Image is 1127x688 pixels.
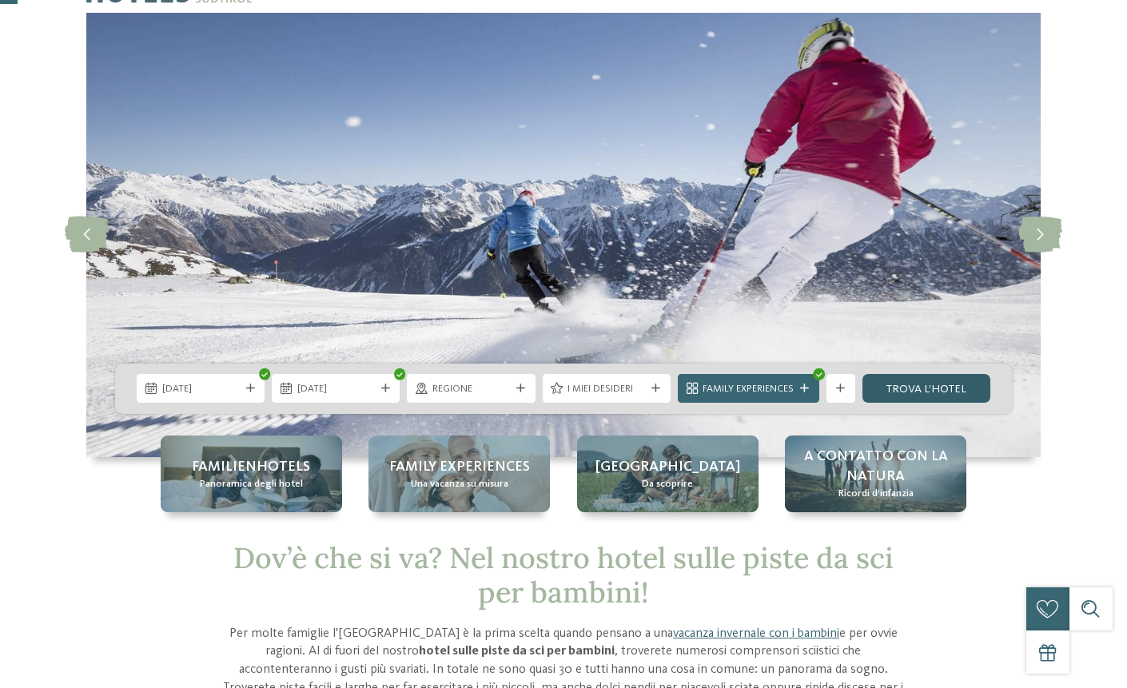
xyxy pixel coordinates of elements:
[799,447,952,487] span: A contatto con la natura
[162,382,240,396] span: [DATE]
[595,457,740,477] span: [GEOGRAPHIC_DATA]
[673,627,839,640] a: vacanza invernale con i bambini
[419,645,615,658] strong: hotel sulle piste da sci per bambini
[86,13,1041,457] img: Hotel sulle piste da sci per bambini: divertimento senza confini
[411,477,508,491] span: Una vacanza su misura
[703,382,794,396] span: Family Experiences
[838,487,914,501] span: Ricordi d’infanzia
[161,435,342,512] a: Hotel sulle piste da sci per bambini: divertimento senza confini Familienhotels Panoramica degli ...
[567,382,645,396] span: I miei desideri
[192,457,310,477] span: Familienhotels
[577,435,759,512] a: Hotel sulle piste da sci per bambini: divertimento senza confini [GEOGRAPHIC_DATA] Da scoprire
[233,539,894,610] span: Dov’è che si va? Nel nostro hotel sulle piste da sci per bambini!
[785,435,966,512] a: Hotel sulle piste da sci per bambini: divertimento senza confini A contatto con la natura Ricordi...
[368,435,550,512] a: Hotel sulle piste da sci per bambini: divertimento senza confini Family experiences Una vacanza s...
[862,374,990,403] a: trova l’hotel
[389,457,530,477] span: Family experiences
[297,382,375,396] span: [DATE]
[432,382,510,396] span: Regione
[642,477,693,491] span: Da scoprire
[200,477,303,491] span: Panoramica degli hotel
